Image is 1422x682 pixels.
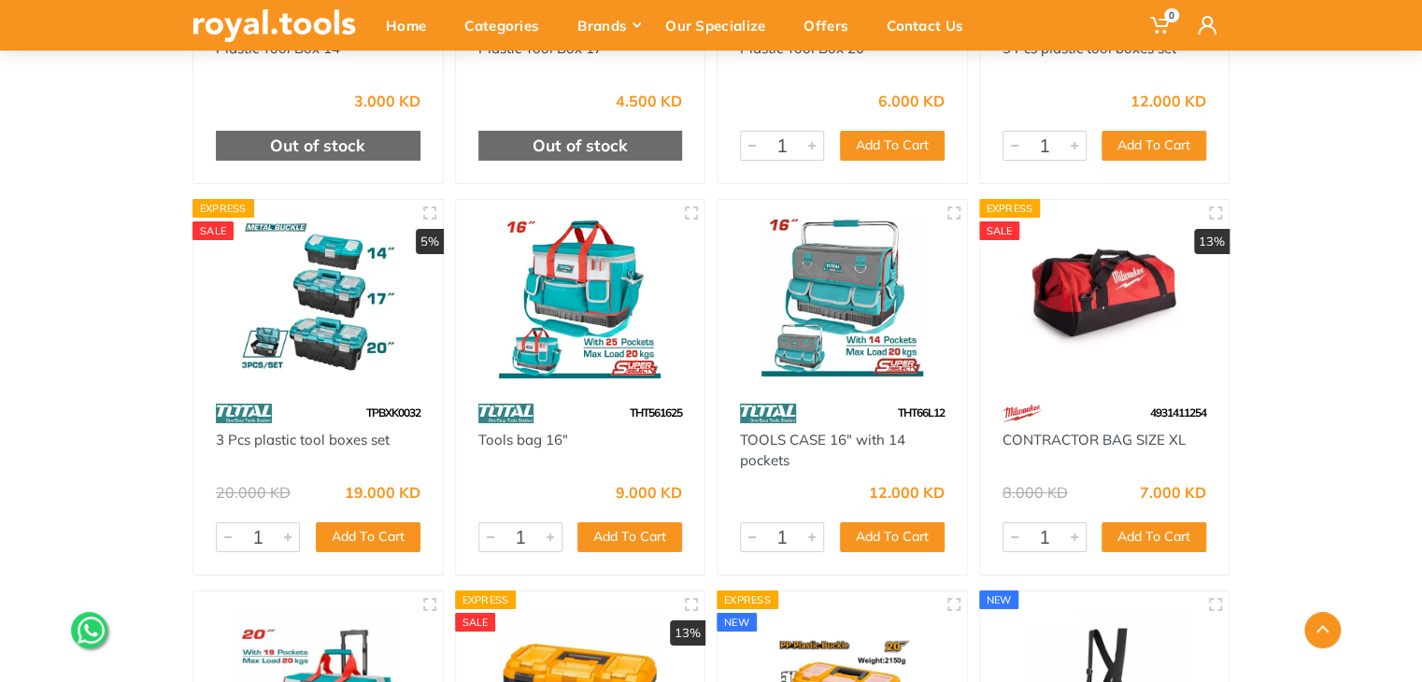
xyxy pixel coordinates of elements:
[216,485,291,500] div: 20.000 KD
[1102,131,1206,161] button: Add To Cart
[874,6,988,45] div: Contact Us
[478,397,534,430] img: 86.webp
[997,217,1213,378] img: Royal Tools - CONTRACTOR BAG SIZE XL
[373,6,451,45] div: Home
[366,405,420,419] span: TPBXK0032
[1140,485,1206,500] div: 7.000 KD
[979,221,1020,240] div: SALE
[869,485,945,500] div: 12.000 KD
[1130,93,1206,108] div: 12.000 KD
[478,39,608,57] a: Plastic Tool Box 17"
[740,39,870,57] a: Plastic Tool Box 20"
[1003,485,1068,500] div: 8.000 KD
[840,522,945,552] button: Add To Cart
[354,93,420,108] div: 3.000 KD
[1194,229,1230,255] div: 13%
[1003,431,1186,448] a: CONTRACTOR BAG SIZE XL
[564,6,652,45] div: Brands
[210,217,426,378] img: Royal Tools - 3 Pcs plastic tool boxes set
[1003,39,1176,57] a: 3 Pcs plastic tool boxes set
[898,405,945,419] span: THT66L12
[216,39,346,57] a: Plastic Tool Box 14"
[216,431,390,448] a: 3 Pcs plastic tool boxes set
[734,217,950,378] img: Royal Tools - TOOLS CASE 16
[345,485,420,500] div: 19.000 KD
[616,485,682,500] div: 9.000 KD
[473,217,689,378] img: Royal Tools - Tools bag 16
[652,6,790,45] div: Our Specialize
[1164,8,1179,22] span: 0
[1102,522,1206,552] button: Add To Cart
[455,590,517,609] div: Express
[316,522,420,552] button: Add To Cart
[717,590,778,609] div: Express
[192,199,254,218] div: Express
[630,405,682,419] span: THT561625
[878,93,945,108] div: 6.000 KD
[1003,397,1042,430] img: 68.webp
[616,93,682,108] div: 4.500 KD
[840,131,945,161] button: Add To Cart
[577,522,682,552] button: Add To Cart
[451,6,564,45] div: Categories
[416,229,444,255] div: 5%
[478,131,683,161] div: Out of stock
[979,199,1041,218] div: Express
[216,397,272,430] img: 86.webp
[740,431,905,470] a: TOOLS CASE 16" with 14 pockets
[216,131,420,161] div: Out of stock
[478,431,568,448] a: Tools bag 16"
[740,397,796,430] img: 86.webp
[192,9,356,42] img: royal.tools Logo
[1150,405,1206,419] span: 4931411254
[192,221,234,240] div: SALE
[790,6,874,45] div: Offers
[979,590,1019,609] div: new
